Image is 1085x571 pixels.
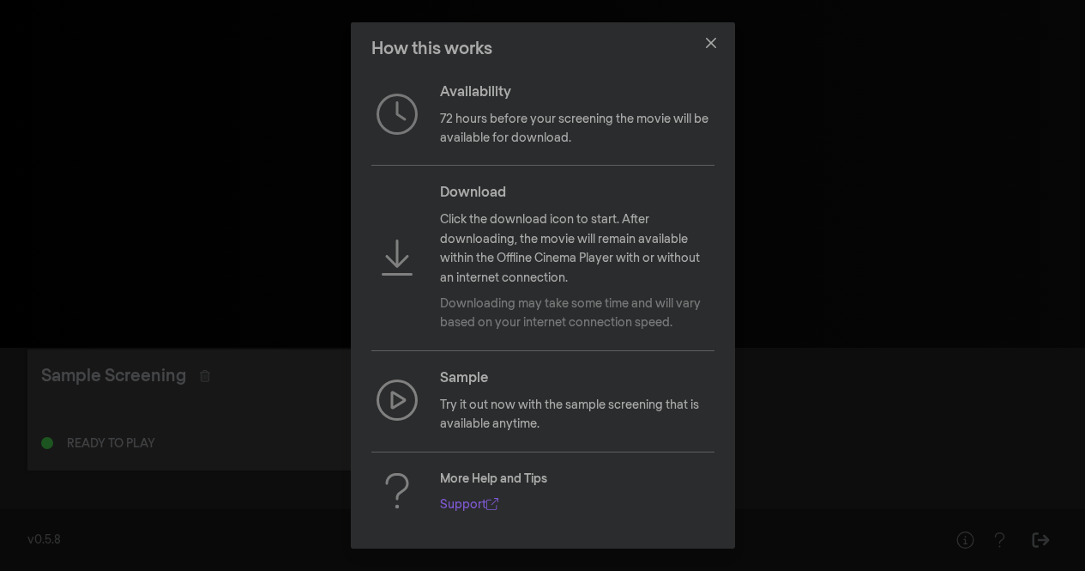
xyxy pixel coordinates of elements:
p: Click the download icon to start. After downloading, the movie will remain available within the O... [440,210,714,288]
p: Downloading may take some time and will vary based on your internet connection speed. [440,295,714,333]
p: Download [440,183,714,203]
header: How this works [351,22,735,76]
p: Availability [440,82,714,103]
button: Close [697,29,725,57]
p: Try it out now with the sample screening that is available anytime. [440,396,714,434]
p: 72 hours before your screening the movie will be available for download. [440,110,714,149]
p: Sample [440,368,714,389]
a: Support [440,499,498,511]
p: More Help and Tips [440,470,547,489]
